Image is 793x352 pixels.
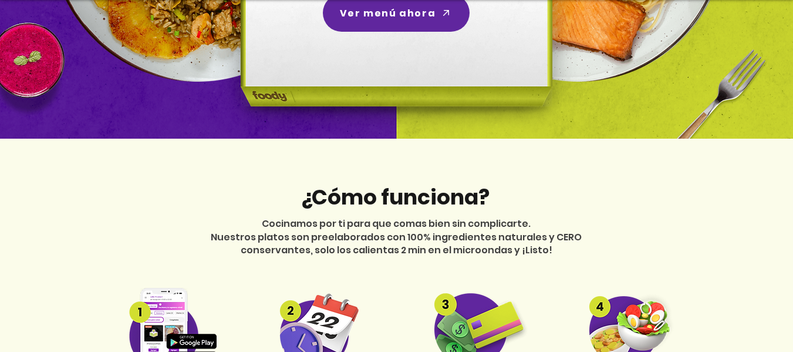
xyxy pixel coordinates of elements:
span: Nuestros platos son preelaborados con 100% ingredientes naturales y CERO conservantes, solo los c... [211,230,582,257]
iframe: Messagebird Livechat Widget [725,284,781,340]
span: ¿Cómo funciona? [301,182,490,212]
span: Ver menú ahora [340,6,436,21]
span: Cocinamos por ti para que comas bien sin complicarte. [262,217,531,230]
